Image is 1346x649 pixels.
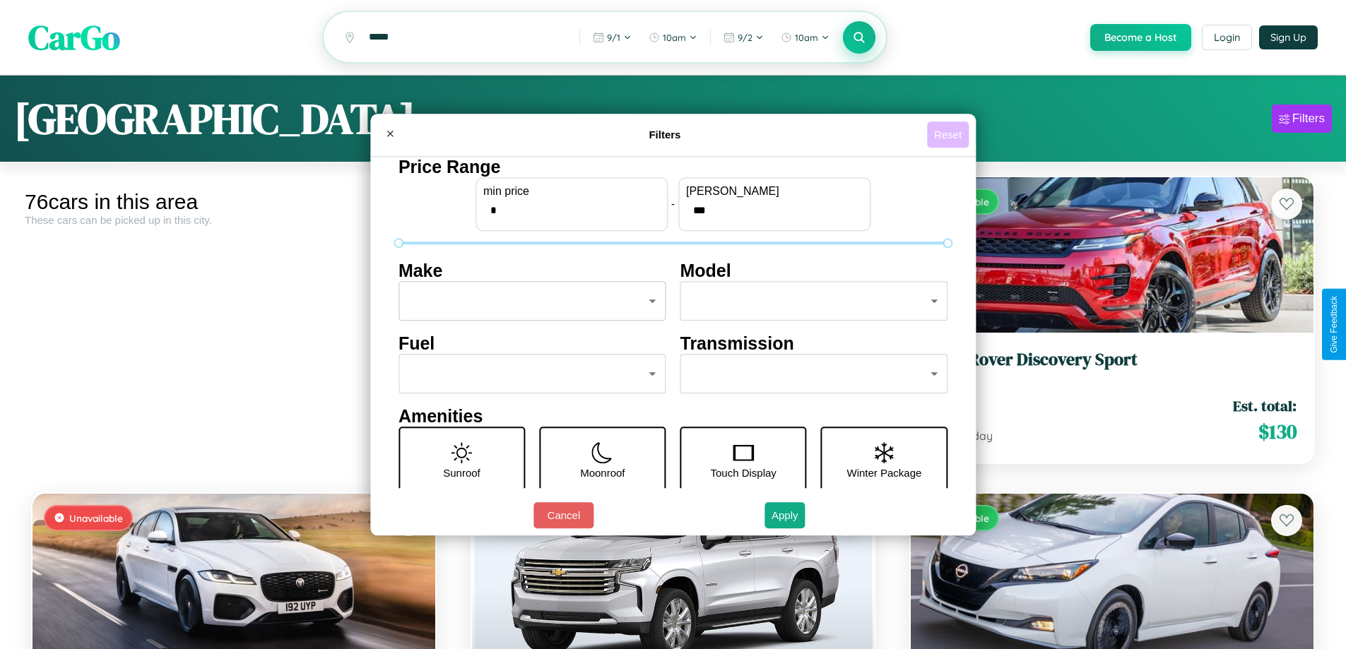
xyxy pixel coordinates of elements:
span: 10am [663,32,686,43]
p: Touch Display [710,463,776,482]
span: CarGo [28,14,120,61]
div: Give Feedback [1329,296,1339,353]
button: 10am [774,26,837,49]
h4: Transmission [680,333,948,354]
div: These cars can be picked up in this city. [25,214,443,226]
span: Est. total: [1233,395,1297,416]
button: Apply [764,502,805,528]
h1: [GEOGRAPHIC_DATA] [14,90,415,148]
button: Reset [927,121,969,148]
button: Cancel [533,502,594,528]
div: Filters [1292,112,1325,126]
p: Winter Package [847,463,922,482]
p: - [671,194,675,213]
button: 10am [642,26,704,49]
p: Sunroof [443,463,480,482]
h4: Filters [403,129,927,141]
p: Moonroof [580,463,625,482]
span: $ 130 [1258,417,1297,446]
span: 9 / 1 [607,32,620,43]
button: Filters [1272,105,1332,133]
button: Login [1202,25,1252,50]
span: 10am [795,32,818,43]
a: Land Rover Discovery Sport2014 [928,350,1297,384]
h4: Amenities [399,406,947,427]
h3: Land Rover Discovery Sport [928,350,1297,370]
span: / day [963,429,993,443]
h4: Fuel [399,333,666,354]
div: 76 cars in this area [25,190,443,214]
button: Sign Up [1259,25,1318,49]
h4: Make [399,261,666,281]
label: [PERSON_NAME] [686,185,863,198]
span: Unavailable [69,512,123,524]
span: 9 / 2 [738,32,752,43]
label: min price [483,185,660,198]
h4: Price Range [399,157,947,177]
button: 9/1 [586,26,639,49]
button: Become a Host [1090,24,1191,51]
h4: Model [680,261,948,281]
button: 9/2 [716,26,771,49]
